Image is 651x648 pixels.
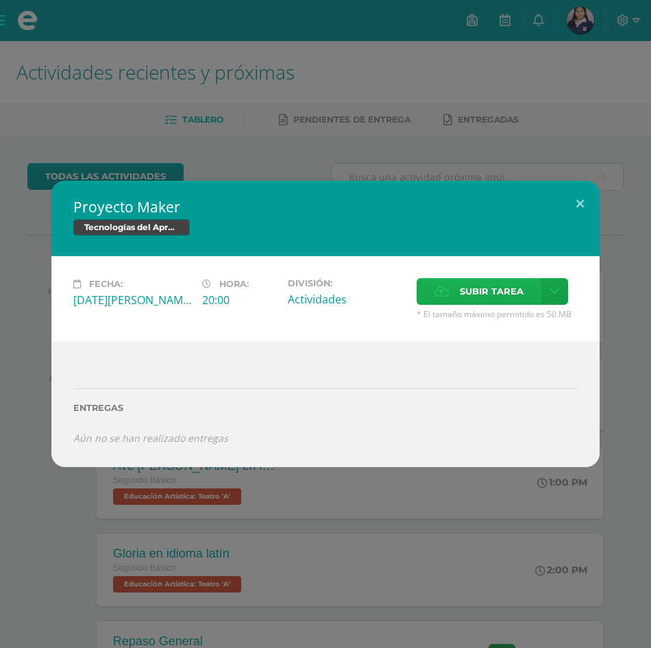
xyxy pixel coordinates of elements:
[417,308,578,320] span: * El tamaño máximo permitido es 50 MB
[561,181,600,227] button: Close (Esc)
[288,292,406,307] div: Actividades
[219,279,249,289] span: Hora:
[89,279,123,289] span: Fecha:
[202,292,277,308] div: 20:00
[73,403,578,413] label: Entregas
[288,278,406,288] label: División:
[460,279,524,304] span: Subir tarea
[73,197,578,216] h2: Proyecto Maker
[73,219,190,236] span: Tecnologías del Aprendizaje y la Comunicación
[73,432,228,445] i: Aún no se han realizado entregas
[73,292,191,308] div: [DATE][PERSON_NAME]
